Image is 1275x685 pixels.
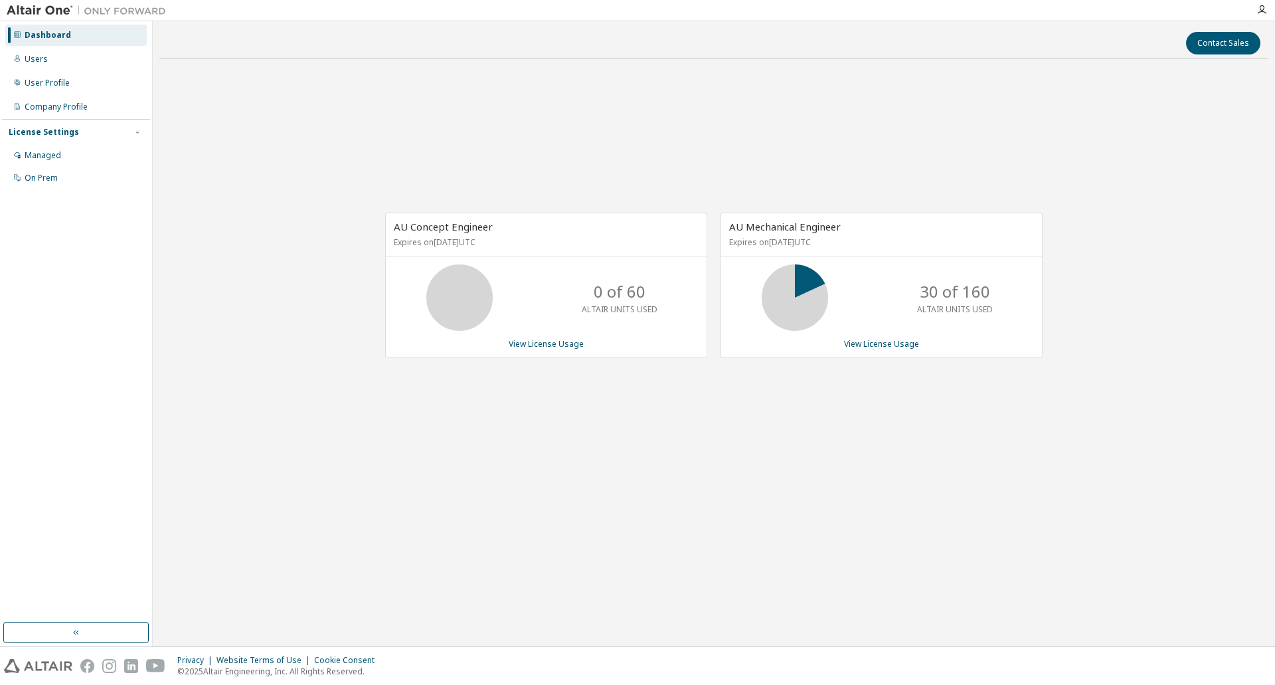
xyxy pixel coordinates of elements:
[25,150,61,161] div: Managed
[25,102,88,112] div: Company Profile
[102,659,116,673] img: instagram.svg
[582,304,657,315] p: ALTAIR UNITS USED
[7,4,173,17] img: Altair One
[216,655,314,666] div: Website Terms of Use
[729,220,841,233] span: AU Mechanical Engineer
[177,655,216,666] div: Privacy
[25,78,70,88] div: User Profile
[394,220,493,233] span: AU Concept Engineer
[314,655,382,666] div: Cookie Consent
[920,280,990,303] p: 30 of 160
[25,173,58,183] div: On Prem
[124,659,138,673] img: linkedin.svg
[509,338,584,349] a: View License Usage
[80,659,94,673] img: facebook.svg
[25,54,48,64] div: Users
[917,304,993,315] p: ALTAIR UNITS USED
[177,666,382,677] p: © 2025 Altair Engineering, Inc. All Rights Reserved.
[594,280,645,303] p: 0 of 60
[146,659,165,673] img: youtube.svg
[25,30,71,41] div: Dashboard
[9,127,79,138] div: License Settings
[4,659,72,673] img: altair_logo.svg
[394,237,695,248] p: Expires on [DATE] UTC
[844,338,919,349] a: View License Usage
[729,237,1031,248] p: Expires on [DATE] UTC
[1186,32,1260,54] button: Contact Sales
